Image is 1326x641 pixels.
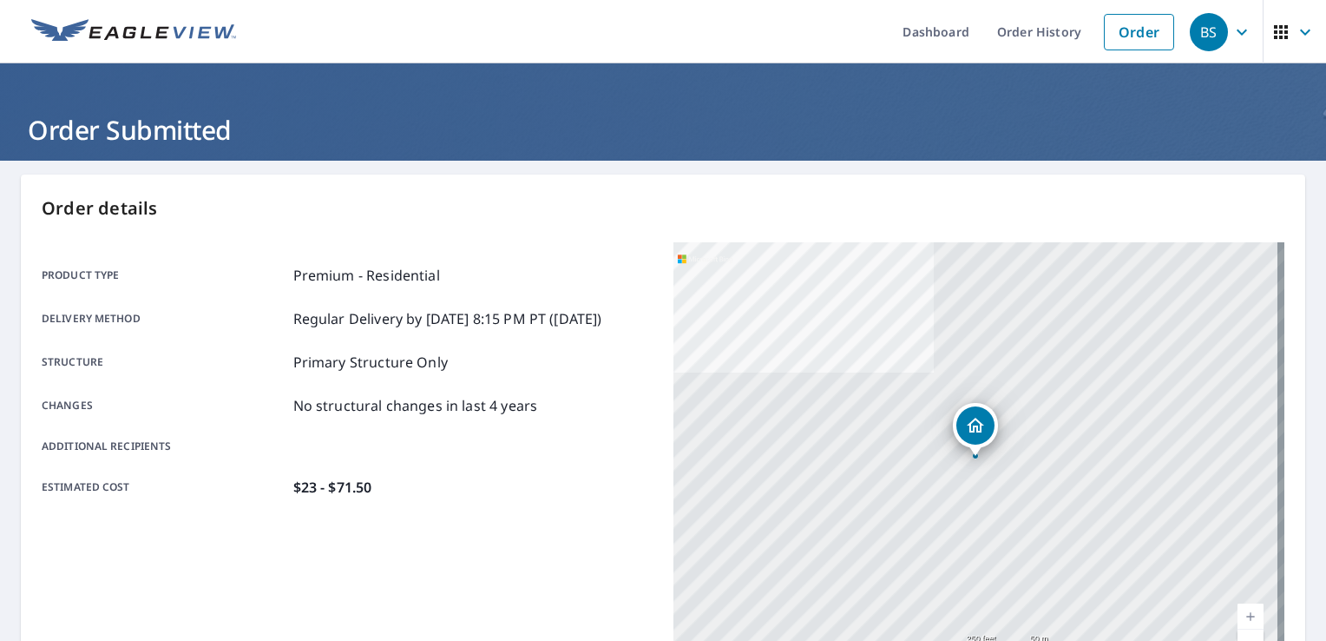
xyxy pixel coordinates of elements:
[42,395,286,416] p: Changes
[42,352,286,373] p: Structure
[21,112,1305,148] h1: Order Submitted
[42,265,286,286] p: Product type
[42,308,286,329] p: Delivery method
[293,265,440,286] p: Premium - Residential
[31,19,236,45] img: EV Logo
[293,477,372,498] p: $23 - $71.50
[293,395,538,416] p: No structural changes in last 4 years
[42,439,286,454] p: Additional recipients
[42,477,286,498] p: Estimated cost
[953,403,998,457] div: Dropped pin, building 1, Residential property, 4650 Old Dillard Rd Eugene, OR 97405
[293,352,448,373] p: Primary Structure Only
[42,195,1284,221] p: Order details
[1237,604,1264,630] a: Current Level 17, Zoom In
[1190,13,1228,51] div: BS
[1104,14,1174,50] a: Order
[293,308,602,329] p: Regular Delivery by [DATE] 8:15 PM PT ([DATE])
